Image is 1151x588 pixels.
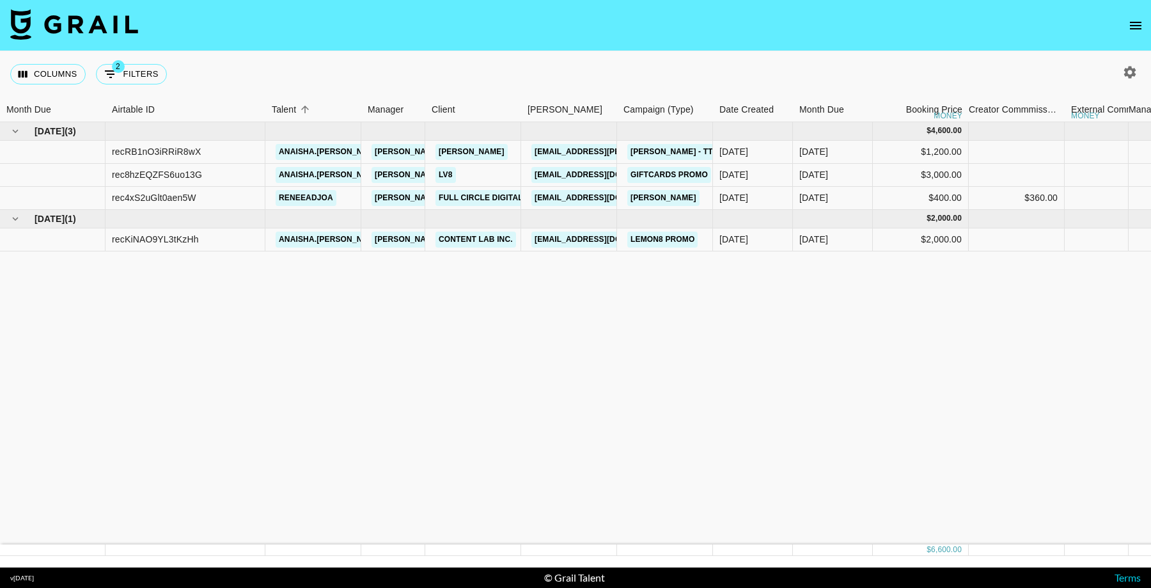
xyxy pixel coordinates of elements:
[1071,112,1100,120] div: money
[934,112,962,120] div: money
[96,64,167,84] button: Show filters
[10,64,86,84] button: Select columns
[65,212,76,225] span: ( 1 )
[931,213,962,224] div: 2,000.00
[112,145,201,158] div: recRB1nO3iRRiR8wX
[719,97,774,122] div: Date Created
[276,144,386,160] a: anaisha.[PERSON_NAME]
[35,212,65,225] span: [DATE]
[617,97,713,122] div: Campaign (Type)
[1024,191,1058,204] div: $360.00
[873,164,969,187] div: $3,000.00
[927,213,931,224] div: $
[435,190,526,206] a: Full Circle Digital
[793,97,873,122] div: Month Due
[969,97,1065,122] div: Creator Commmission Override
[372,190,580,206] a: [PERSON_NAME][EMAIL_ADDRESS][DOMAIN_NAME]
[719,145,748,158] div: 22/06/2025
[35,125,65,138] span: [DATE]
[112,97,155,122] div: Airtable ID
[372,144,580,160] a: [PERSON_NAME][EMAIL_ADDRESS][DOMAIN_NAME]
[873,228,969,251] div: $2,000.00
[931,125,962,136] div: 4,600.00
[927,544,931,555] div: $
[276,167,386,183] a: anaisha.[PERSON_NAME]
[521,97,617,122] div: Booker
[931,544,962,555] div: 6,600.00
[425,97,521,122] div: Client
[112,233,199,246] div: recKiNAO9YL3tKzHh
[627,190,700,206] a: [PERSON_NAME]
[799,191,828,204] div: Aug '25
[719,191,748,204] div: 13/08/2025
[432,97,455,122] div: Client
[719,168,748,181] div: 13/08/2025
[531,144,740,160] a: [EMAIL_ADDRESS][PERSON_NAME][DOMAIN_NAME]
[65,125,76,138] span: ( 3 )
[372,167,580,183] a: [PERSON_NAME][EMAIL_ADDRESS][DOMAIN_NAME]
[531,167,675,183] a: [EMAIL_ADDRESS][DOMAIN_NAME]
[799,233,828,246] div: Sep '25
[873,187,969,210] div: $400.00
[531,190,675,206] a: [EMAIL_ADDRESS][DOMAIN_NAME]
[799,145,828,158] div: Aug '25
[10,9,138,40] img: Grail Talent
[799,168,828,181] div: Aug '25
[906,97,962,122] div: Booking Price
[361,97,425,122] div: Manager
[623,97,694,122] div: Campaign (Type)
[372,232,580,248] a: [PERSON_NAME][EMAIL_ADDRESS][DOMAIN_NAME]
[112,168,202,181] div: rec8hzEQZFS6uo13G
[1115,571,1141,584] a: Terms
[627,144,733,160] a: [PERSON_NAME] - TT + IG
[627,167,711,183] a: Giftcards Promo
[435,232,516,248] a: Content Lab Inc.
[276,190,336,206] a: reneeadjoa
[435,167,456,183] a: LV8
[6,122,24,140] button: hide children
[435,144,508,160] a: [PERSON_NAME]
[106,97,265,122] div: Airtable ID
[6,210,24,228] button: hide children
[10,574,34,582] div: v [DATE]
[112,191,196,204] div: rec4xS2uGlt0aen5W
[1123,13,1148,38] button: open drawer
[969,97,1058,122] div: Creator Commmission Override
[544,571,605,584] div: © Grail Talent
[531,232,675,248] a: [EMAIL_ADDRESS][DOMAIN_NAME]
[719,233,748,246] div: 28/07/2025
[927,125,931,136] div: $
[272,97,296,122] div: Talent
[873,141,969,164] div: $1,200.00
[112,60,125,73] span: 2
[6,97,51,122] div: Month Due
[276,232,386,248] a: anaisha.[PERSON_NAME]
[799,97,844,122] div: Month Due
[713,97,793,122] div: Date Created
[368,97,403,122] div: Manager
[528,97,602,122] div: [PERSON_NAME]
[265,97,361,122] div: Talent
[627,232,698,248] a: Lemon8 Promo
[296,100,314,118] button: Sort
